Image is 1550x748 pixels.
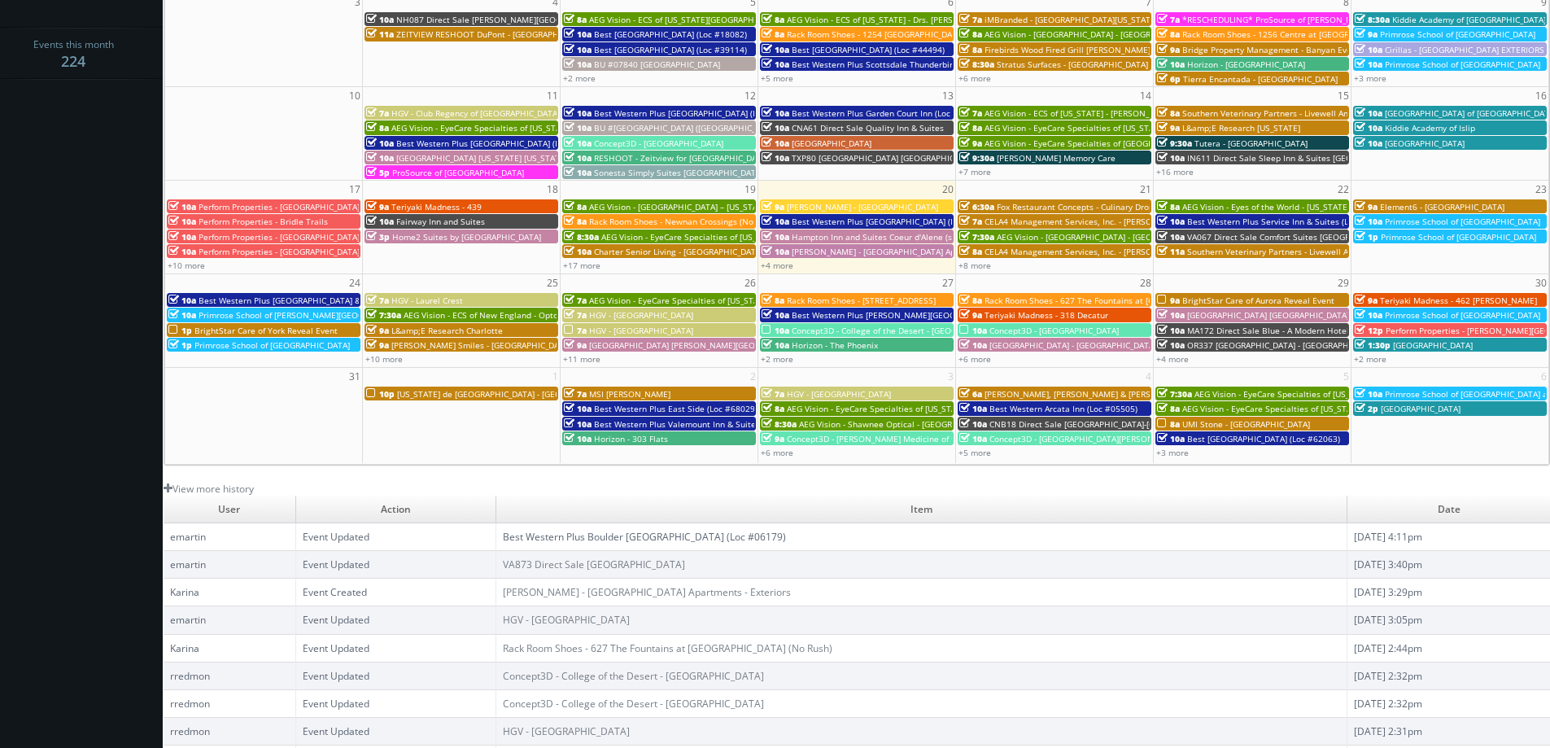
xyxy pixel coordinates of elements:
[366,167,390,178] span: 5p
[168,325,192,336] span: 1p
[792,107,985,119] span: Best Western Plus Garden Court Inn (Loc #05224)
[1355,201,1378,212] span: 9a
[366,28,394,40] span: 11a
[564,295,587,306] span: 7a
[1138,181,1153,198] span: 21
[545,274,560,291] span: 25
[762,418,797,430] span: 8:30a
[199,201,360,212] span: Perform Properties - [GEOGRAPHIC_DATA]
[958,447,991,458] a: +5 more
[997,59,1198,70] span: Stratus Surfaces - [GEOGRAPHIC_DATA] Slab Gallery
[985,138,1304,149] span: AEG Vision - EyeCare Specialties of [GEOGRAPHIC_DATA] - Medfield Eye Associates
[959,418,987,430] span: 10a
[564,403,592,414] span: 10a
[1157,138,1192,149] span: 9:30a
[503,724,630,738] a: HGV - [GEOGRAPHIC_DATA]
[589,339,815,351] span: [GEOGRAPHIC_DATA] [PERSON_NAME][GEOGRAPHIC_DATA]
[959,14,982,25] span: 7a
[347,87,362,104] span: 10
[594,59,720,70] span: BU #07840 [GEOGRAPHIC_DATA]
[989,339,1156,351] span: [GEOGRAPHIC_DATA] - [GEOGRAPHIC_DATA]
[503,585,791,599] a: [PERSON_NAME] - [GEOGRAPHIC_DATA] Apartments - Exteriors
[396,138,603,149] span: Best Western Plus [GEOGRAPHIC_DATA] (Loc #48184)
[959,231,994,243] span: 7:30a
[989,325,1119,336] span: Concept3D - [GEOGRAPHIC_DATA]
[396,152,567,164] span: [GEOGRAPHIC_DATA] [US_STATE] [US_STATE]
[594,418,813,430] span: Best Western Plus Valemount Inn & Suites (Loc #62120)
[601,231,924,243] span: AEG Vision - EyeCare Specialties of [US_STATE][PERSON_NAME] Eyecare Associates
[1187,231,1399,243] span: VA067 Direct Sale Comfort Suites [GEOGRAPHIC_DATA]
[989,418,1226,430] span: CNB18 Direct Sale [GEOGRAPHIC_DATA]-[GEOGRAPHIC_DATA]
[164,482,254,496] a: View more history
[366,138,394,149] span: 10a
[1380,201,1504,212] span: Element6 - [GEOGRAPHIC_DATA]
[168,216,196,227] span: 10a
[1355,138,1382,149] span: 10a
[564,309,587,321] span: 7a
[1336,87,1351,104] span: 15
[792,216,998,227] span: Best Western Plus [GEOGRAPHIC_DATA] (Loc #11187)
[404,309,701,321] span: AEG Vision - ECS of New England - OptomEyes Health – [GEOGRAPHIC_DATA]
[33,37,114,53] span: Events this month
[1182,28,1399,40] span: Rack Room Shoes - 1256 Centre at [GEOGRAPHIC_DATA]
[503,697,764,711] a: Concept3D - College of the Desert - [GEOGRAPHIC_DATA]
[564,59,592,70] span: 10a
[1157,201,1180,212] span: 8a
[959,152,994,164] span: 9:30a
[1157,14,1180,25] span: 7a
[941,181,955,198] span: 20
[594,433,668,444] span: Horizon - 303 Flats
[1381,403,1460,414] span: [GEOGRAPHIC_DATA]
[959,28,982,40] span: 8a
[1355,216,1382,227] span: 10a
[997,231,1212,243] span: AEG Vision - [GEOGRAPHIC_DATA] - [GEOGRAPHIC_DATA]
[792,246,991,257] span: [PERSON_NAME] - [GEOGRAPHIC_DATA] Apartments
[391,122,793,133] span: AEG Vision - EyeCare Specialties of [US_STATE] - [PERSON_NAME] Eyecare Associates - [PERSON_NAME]
[1157,433,1185,444] span: 10a
[545,87,560,104] span: 11
[594,107,801,119] span: Best Western Plus [GEOGRAPHIC_DATA] (Loc #62024)
[1157,231,1185,243] span: 10a
[397,388,622,400] span: [US_STATE] de [GEOGRAPHIC_DATA] - [GEOGRAPHIC_DATA]
[564,44,592,55] span: 10a
[985,14,1187,25] span: iMBranded - [GEOGRAPHIC_DATA][US_STATE] Toyota
[1157,309,1185,321] span: 10a
[1393,339,1473,351] span: [GEOGRAPHIC_DATA]
[1157,418,1180,430] span: 8a
[1156,353,1189,365] a: +4 more
[1385,138,1465,149] span: [GEOGRAPHIC_DATA]
[1157,339,1185,351] span: 10a
[941,87,955,104] span: 13
[1355,388,1382,400] span: 10a
[1187,339,1382,351] span: OR337 [GEOGRAPHIC_DATA] - [GEOGRAPHIC_DATA]
[941,274,955,291] span: 27
[762,201,784,212] span: 9a
[958,72,991,84] a: +6 more
[1182,122,1300,133] span: L&amp;E Research [US_STATE]
[366,152,394,164] span: 10a
[396,28,677,40] span: ZEITVIEW RESHOOT DuPont - [GEOGRAPHIC_DATA], [GEOGRAPHIC_DATA]
[199,295,440,306] span: Best Western Plus [GEOGRAPHIC_DATA] & Suites (Loc #45093)
[564,246,592,257] span: 10a
[1182,418,1310,430] span: UMI Stone - [GEOGRAPHIC_DATA]
[1182,201,1430,212] span: AEG Vision - Eyes of the World - [US_STATE][GEOGRAPHIC_DATA]
[959,44,982,55] span: 8a
[1355,44,1382,55] span: 10a
[366,309,401,321] span: 7:30a
[564,167,592,178] span: 10a
[61,51,85,71] strong: 224
[989,433,1226,444] span: Concept3D - [GEOGRAPHIC_DATA][PERSON_NAME][US_STATE]
[959,216,982,227] span: 7a
[594,246,763,257] span: Charter Senior Living - [GEOGRAPHIC_DATA]
[762,403,784,414] span: 8a
[594,167,763,178] span: Sonesta Simply Suites [GEOGRAPHIC_DATA]
[1385,216,1540,227] span: Primrose School of [GEOGRAPHIC_DATA]
[762,107,789,119] span: 10a
[958,353,991,365] a: +6 more
[168,339,192,351] span: 1p
[1187,325,1447,336] span: MA172 Direct Sale Blue - A Modern Hotel, Ascend Hotel Collection
[1385,309,1540,321] span: Primrose School of [GEOGRAPHIC_DATA]
[1385,59,1540,70] span: Primrose School of [GEOGRAPHIC_DATA]
[1187,59,1305,70] span: Horizon - [GEOGRAPHIC_DATA]
[391,325,503,336] span: L&amp;E Research Charlotte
